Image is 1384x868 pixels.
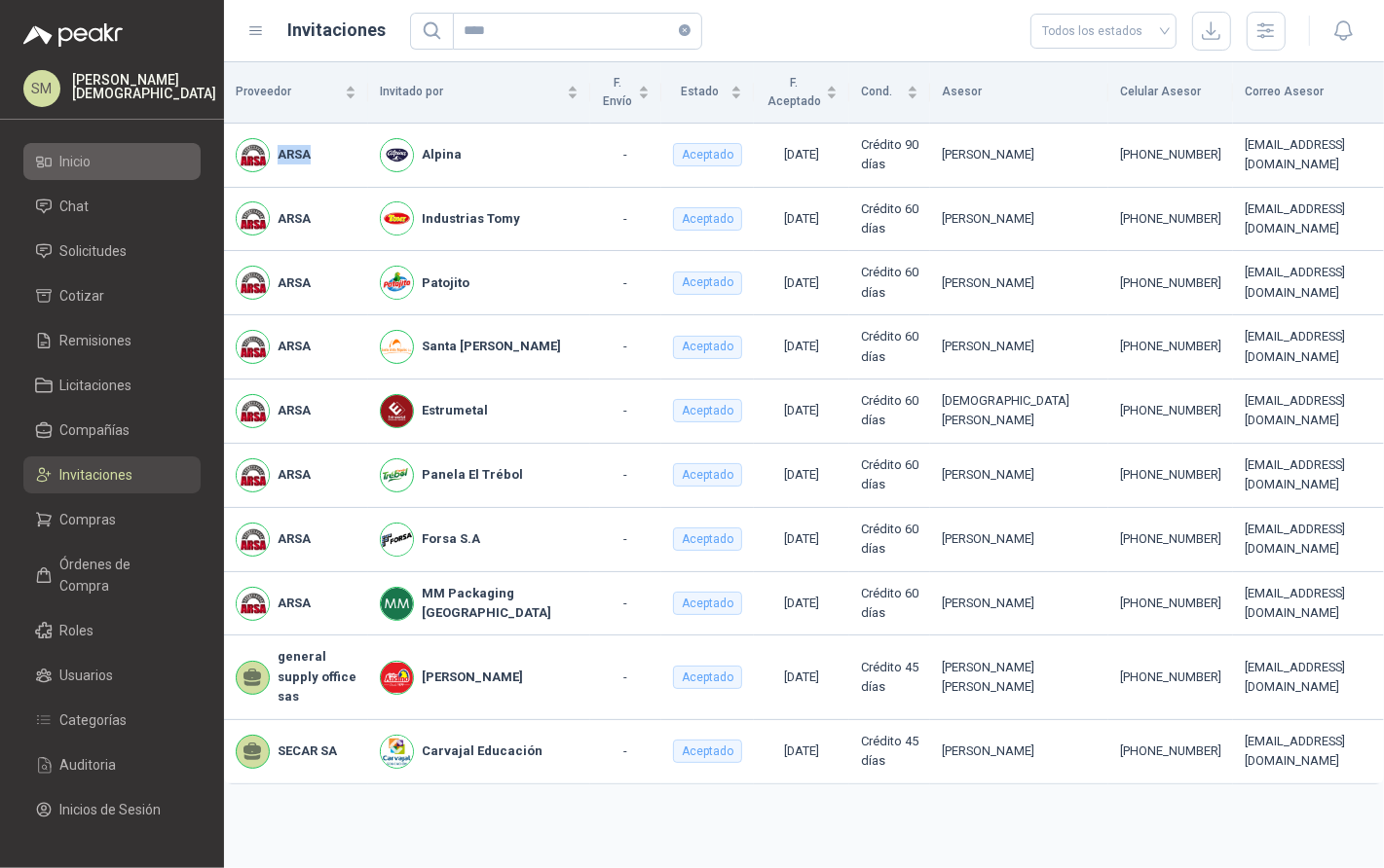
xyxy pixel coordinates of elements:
span: Usuarios [60,665,114,686]
div: [PERSON_NAME] [942,529,1097,549]
th: F. Envío [590,62,661,124]
span: - [624,669,628,684]
span: - [624,467,628,482]
div: Aceptado [673,666,742,689]
div: Crédito 60 días [861,455,918,495]
img: Company Logo [381,202,413,235]
span: Inicio [60,151,92,172]
b: Industrias Tomy [422,209,520,229]
img: Company Logo [381,139,413,171]
a: Cotizar [23,277,201,314]
a: Órdenes de Compra [23,546,201,604]
span: - [624,743,628,758]
th: Cond. [849,62,930,124]
div: [PERSON_NAME] [942,145,1097,164]
b: Panela El Trébol [422,465,523,485]
span: F. Envío [602,74,634,111]
span: [DATE] [784,147,819,162]
th: Proveedor [224,62,368,124]
b: Santa [PERSON_NAME] [422,337,561,356]
th: Asesor [930,62,1108,124]
span: Chat [60,196,90,217]
b: Estrumetal [422,401,488,420]
a: Invitaciones [23,456,201,493]
div: [EMAIL_ADDRESS][DOMAIN_NAME] [1245,520,1372,560]
b: general supply office sas [278,647,356,706]
b: Forsa S.A [422,529,480,549]
b: Alpina [422,145,462,164]
a: Solicitudes [23,233,201,270]
span: - [624,531,628,546]
img: Company Logo [237,459,269,491]
p: [PERSON_NAME] [DEMOGRAPHIC_DATA] [72,73,216,100]
b: Carvajal Educación [422,741,542,761]
b: ARSA [278,145,311,164]
span: Invitado por [380,83,563,101]
div: Aceptado [673,463,742,487]
img: Company Logo [237,267,269,299]
img: Company Logo [381,459,413,491]
th: Celular Asesor [1108,62,1233,124]
img: Company Logo [237,395,269,427]
img: Company Logo [237,588,269,620]
span: Compras [60,509,117,530]
div: Aceptado [673,399,742,422]
th: Invitado por [368,62,590,124]
div: [PERSON_NAME] [942,594,1097,613]
a: Categorías [23,702,201,739]
div: Crédito 45 días [861,658,918,698]
img: Company Logo [381,331,413,363]
span: Inicios de Sesión [60,799,162,820]
span: Cotizar [60,285,105,307]
span: Auditoria [60,754,117,776]
th: F. Aceptado [754,62,849,124]
b: MM Packaging [GEOGRAPHIC_DATA] [422,584,579,624]
div: Crédito 60 días [861,584,918,624]
div: [EMAIL_ADDRESS][DOMAIN_NAME] [1245,263,1372,303]
div: Crédito 60 días [861,263,918,303]
span: Cond. [861,83,903,101]
b: ARSA [278,273,311,293]
span: - [624,147,628,162]
img: Company Logo [237,202,269,235]
b: ARSA [278,594,311,613]
span: Licitaciones [60,375,132,396]
div: [PHONE_NUMBER] [1120,594,1221,613]
b: ARSA [278,401,311,420]
a: Usuarios [23,657,201,694]
img: Company Logo [237,331,269,363]
b: ARSA [278,209,311,229]
div: [PERSON_NAME] [942,465,1097,485]
span: [DATE] [784,211,819,226]
span: - [624,211,628,226]
img: Company Logo [381,588,413,620]
div: [PERSON_NAME] [942,741,1097,761]
th: Correo Asesor [1233,62,1384,124]
span: - [624,403,628,417]
b: SECAR SA [278,741,337,761]
a: Inicio [23,143,201,180]
span: F. Aceptado [766,74,822,111]
div: SM [23,70,60,107]
span: [DATE] [784,596,819,610]
b: ARSA [278,465,311,485]
div: [PERSON_NAME] [PERSON_NAME] [942,658,1097,698]
img: Company Logo [381,662,413,694]
span: Roles [60,620,94,641]
a: Auditoria [23,746,201,783]
a: Inicios de Sesión [23,791,201,828]
div: [PHONE_NUMBER] [1120,741,1221,761]
a: Roles [23,612,201,649]
div: Crédito 60 días [861,327,918,367]
div: [PHONE_NUMBER] [1120,668,1221,687]
div: [EMAIL_ADDRESS][DOMAIN_NAME] [1245,584,1372,624]
a: Compras [23,501,201,538]
h1: Invitaciones [288,17,387,44]
span: - [624,596,628,610]
div: [PHONE_NUMBER] [1120,401,1221,420]
b: ARSA [278,529,311,549]
div: Aceptado [673,740,742,763]
a: Compañías [23,412,201,449]
span: - [624,275,628,290]
b: ARSA [278,337,311,356]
